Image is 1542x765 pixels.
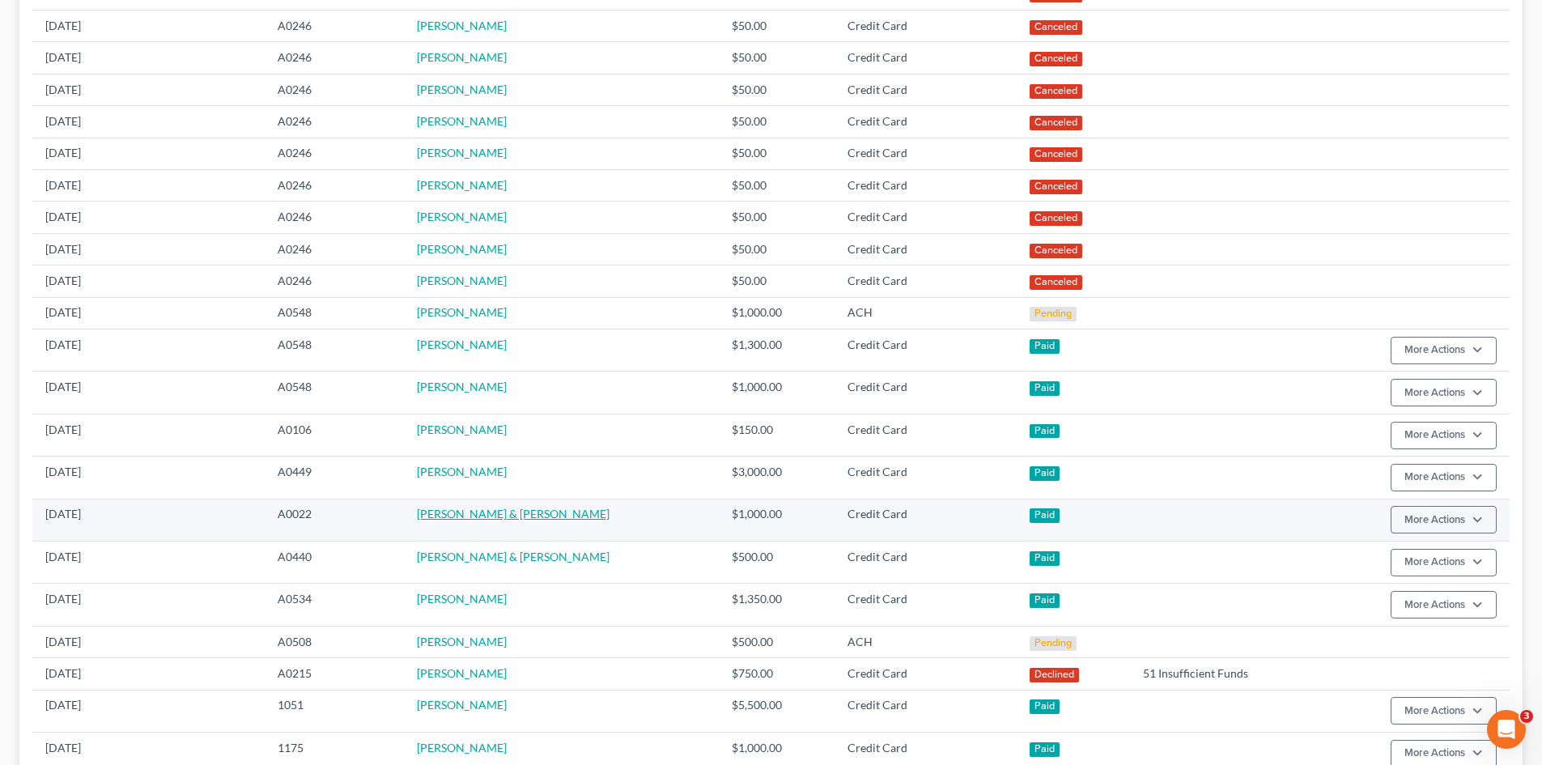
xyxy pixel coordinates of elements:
[1030,668,1080,682] div: Declined
[719,170,835,202] td: $50.00
[1520,710,1533,723] span: 3
[265,202,404,233] td: A0246
[1030,466,1060,481] div: Paid
[835,414,1017,456] td: Credit Card
[265,266,404,297] td: A0246
[835,106,1017,138] td: Credit Card
[265,138,404,169] td: A0246
[265,170,404,202] td: A0246
[1030,307,1077,321] div: Pending
[1030,116,1083,130] div: Canceled
[265,233,404,265] td: A0246
[719,658,835,690] td: $750.00
[32,266,265,297] td: [DATE]
[719,457,835,499] td: $3,000.00
[1030,508,1060,523] div: Paid
[32,297,265,329] td: [DATE]
[1030,593,1060,608] div: Paid
[1030,147,1083,162] div: Canceled
[719,74,835,105] td: $50.00
[1030,636,1077,651] div: Pending
[835,170,1017,202] td: Credit Card
[1030,275,1083,290] div: Canceled
[835,584,1017,626] td: Credit Card
[1030,20,1083,35] div: Canceled
[265,297,404,329] td: A0548
[417,19,507,32] a: [PERSON_NAME]
[265,74,404,105] td: A0246
[835,42,1017,74] td: Credit Card
[265,42,404,74] td: A0246
[32,11,265,42] td: [DATE]
[1391,697,1497,725] button: More Actions
[1030,551,1060,566] div: Paid
[417,338,507,351] a: [PERSON_NAME]
[32,372,265,414] td: [DATE]
[719,329,835,371] td: $1,300.00
[265,690,404,732] td: 1051
[417,274,507,287] a: [PERSON_NAME]
[719,414,835,456] td: $150.00
[417,50,507,64] a: [PERSON_NAME]
[1391,379,1497,406] button: More Actions
[719,106,835,138] td: $50.00
[32,106,265,138] td: [DATE]
[1391,337,1497,364] button: More Actions
[265,457,404,499] td: A0449
[417,210,507,223] a: [PERSON_NAME]
[719,42,835,74] td: $50.00
[1391,464,1497,491] button: More Actions
[1391,422,1497,449] button: More Actions
[1391,549,1497,576] button: More Actions
[1030,742,1060,757] div: Paid
[32,499,265,541] td: [DATE]
[1030,381,1060,396] div: Paid
[835,372,1017,414] td: Credit Card
[835,329,1017,371] td: Credit Card
[1130,658,1319,690] td: 51 Insufficient Funds
[417,83,507,96] a: [PERSON_NAME]
[1030,699,1060,714] div: Paid
[265,499,404,541] td: A0022
[835,658,1017,690] td: Credit Card
[1030,339,1060,354] div: Paid
[835,233,1017,265] td: Credit Card
[265,584,404,626] td: A0534
[32,658,265,690] td: [DATE]
[417,635,507,648] a: [PERSON_NAME]
[417,465,507,478] a: [PERSON_NAME]
[835,266,1017,297] td: Credit Card
[417,380,507,393] a: [PERSON_NAME]
[417,242,507,256] a: [PERSON_NAME]
[32,42,265,74] td: [DATE]
[417,423,507,436] a: [PERSON_NAME]
[417,666,507,680] a: [PERSON_NAME]
[1391,591,1497,618] button: More Actions
[32,170,265,202] td: [DATE]
[417,146,507,159] a: [PERSON_NAME]
[417,698,507,712] a: [PERSON_NAME]
[417,592,507,606] a: [PERSON_NAME]
[417,178,507,192] a: [PERSON_NAME]
[835,457,1017,499] td: Credit Card
[32,542,265,584] td: [DATE]
[1030,244,1083,258] div: Canceled
[835,74,1017,105] td: Credit Card
[417,741,507,754] a: [PERSON_NAME]
[265,11,404,42] td: A0246
[1030,84,1083,99] div: Canceled
[1030,180,1083,194] div: Canceled
[32,626,265,657] td: [DATE]
[417,550,610,563] a: [PERSON_NAME] & [PERSON_NAME]
[835,542,1017,584] td: Credit Card
[32,584,265,626] td: [DATE]
[1391,506,1497,533] button: More Actions
[32,138,265,169] td: [DATE]
[32,457,265,499] td: [DATE]
[719,138,835,169] td: $50.00
[265,626,404,657] td: A0508
[719,499,835,541] td: $1,000.00
[719,372,835,414] td: $1,000.00
[265,414,404,456] td: A0106
[265,542,404,584] td: A0440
